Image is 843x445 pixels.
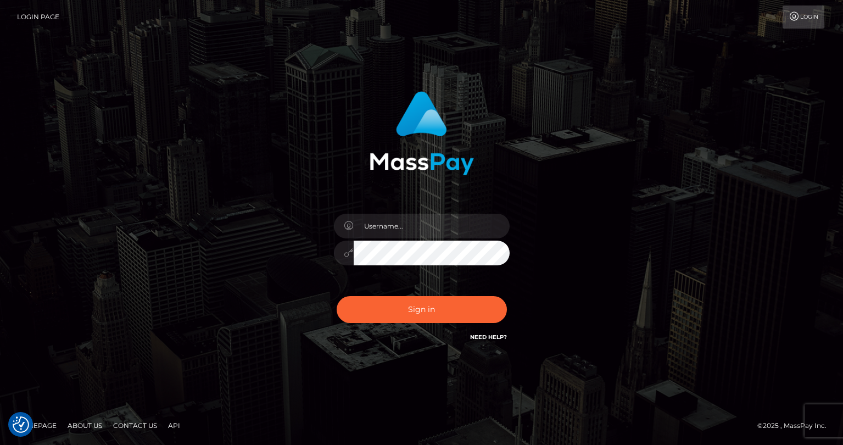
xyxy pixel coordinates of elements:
a: Contact Us [109,417,161,434]
a: About Us [63,417,107,434]
a: Login Page [17,5,59,29]
img: Revisit consent button [13,416,29,433]
div: © 2025 , MassPay Inc. [757,420,835,432]
a: API [164,417,185,434]
a: Login [783,5,824,29]
a: Homepage [12,417,61,434]
img: MassPay Login [370,91,474,175]
input: Username... [354,214,510,238]
a: Need Help? [470,333,507,341]
button: Consent Preferences [13,416,29,433]
button: Sign in [337,296,507,323]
